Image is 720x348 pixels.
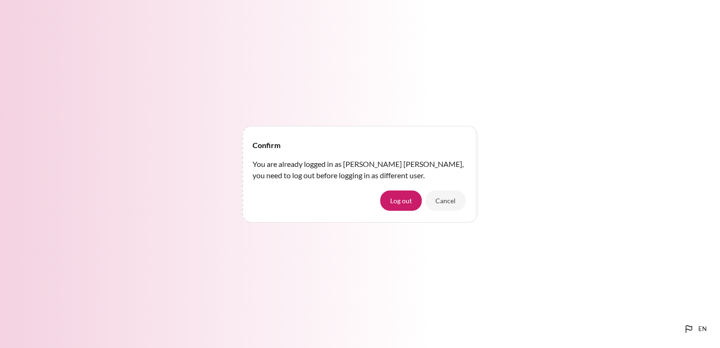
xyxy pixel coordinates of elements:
h4: Confirm [253,140,280,151]
button: Cancel [425,191,466,210]
button: Languages [679,320,711,339]
span: en [698,324,707,334]
p: You are already logged in as [PERSON_NAME] [PERSON_NAME], you need to log out before logging in a... [253,158,467,181]
button: Log out [380,191,422,210]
